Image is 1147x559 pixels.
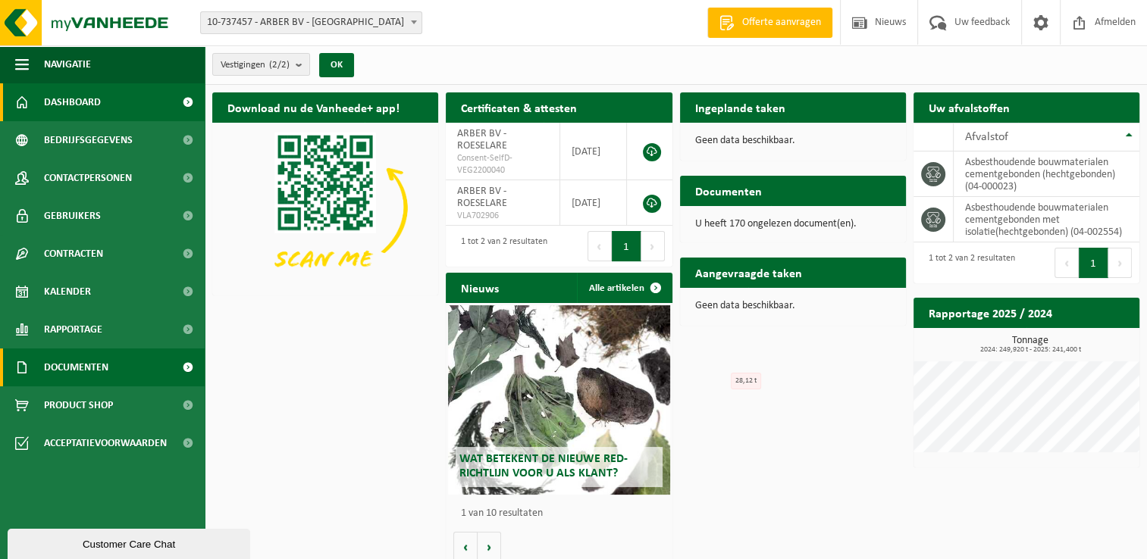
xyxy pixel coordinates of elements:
div: 1 tot 2 van 2 resultaten [921,246,1015,279]
h2: Rapportage 2025 / 2024 [914,298,1067,327]
span: Dashboard [44,83,101,121]
h2: Certificaten & attesten [446,92,592,122]
td: [DATE] [560,180,628,226]
span: Consent-SelfD-VEG2200040 [457,152,547,176]
button: Previous [1055,248,1079,278]
h2: Nieuws [446,273,514,302]
a: Offerte aanvragen [707,8,832,38]
span: VLA702906 [457,210,547,222]
button: Next [1108,248,1132,278]
h2: Documenten [680,176,777,205]
span: Navigatie [44,45,91,83]
button: Next [641,231,665,261]
span: 10-737457 - ARBER BV - ROESELARE [201,12,422,33]
iframe: chat widget [8,526,253,559]
span: Contracten [44,235,103,273]
h2: Ingeplande taken [680,92,801,122]
span: Gebruikers [44,197,101,235]
td: asbesthoudende bouwmaterialen cementgebonden (hechtgebonden) (04-000023) [954,151,1139,197]
button: Previous [588,231,612,261]
h2: Aangevraagde taken [680,258,817,287]
h3: Tonnage [921,336,1139,354]
span: Contactpersonen [44,159,132,197]
a: Bekijk rapportage [1026,327,1138,358]
button: 1 [1079,248,1108,278]
span: Kalender [44,273,91,311]
button: Vestigingen(2/2) [212,53,310,76]
span: Rapportage [44,311,102,348]
span: Documenten [44,348,108,386]
span: ARBER BV - ROESELARE [457,128,507,151]
p: 1 van 10 resultaten [461,508,664,519]
span: Bedrijfsgegevens [44,121,133,159]
span: Offerte aanvragen [738,15,825,30]
a: Alle artikelen [577,273,671,303]
p: Geen data beschikbaar. [695,301,891,311]
span: Afvalstof [965,131,1008,143]
td: asbesthoudende bouwmaterialen cementgebonden met isolatie(hechtgebonden) (04-002554) [954,197,1139,242]
h2: Download nu de Vanheede+ app! [212,92,415,122]
td: [DATE] [560,123,628,180]
h2: Uw afvalstoffen [914,92,1025,122]
count: (2/2) [269,60,290,70]
span: Wat betekent de nieuwe RED-richtlijn voor u als klant? [459,453,628,479]
button: 1 [612,231,641,261]
span: Vestigingen [221,54,290,77]
a: Wat betekent de nieuwe RED-richtlijn voor u als klant? [448,305,669,495]
div: 1 tot 2 van 2 resultaten [453,230,547,263]
span: ARBER BV - ROESELARE [457,186,507,209]
span: 2024: 249,920 t - 2025: 241,400 t [921,346,1139,354]
span: 10-737457 - ARBER BV - ROESELARE [200,11,422,34]
p: Geen data beschikbaar. [695,136,891,146]
button: OK [319,53,354,77]
span: Acceptatievoorwaarden [44,424,167,462]
img: Download de VHEPlus App [212,123,438,292]
p: U heeft 170 ongelezen document(en). [695,219,891,230]
span: Product Shop [44,386,113,424]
